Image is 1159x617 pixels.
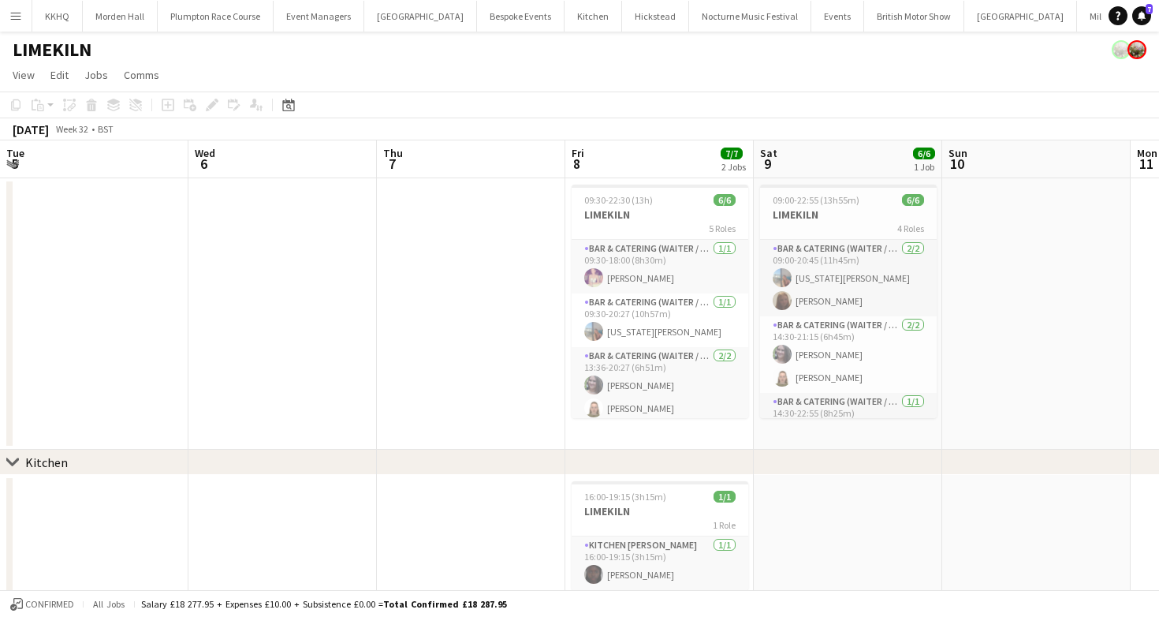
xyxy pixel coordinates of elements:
span: 09:00-22:55 (13h55m) [773,194,859,206]
span: 5 [4,155,24,173]
span: Jobs [84,68,108,82]
span: Comms [124,68,159,82]
a: Edit [44,65,75,85]
app-card-role: Bar & Catering (Waiter / waitress)1/109:30-18:00 (8h30m)[PERSON_NAME] [572,240,748,294]
span: 5 Roles [709,222,736,234]
button: Bespoke Events [477,1,565,32]
div: [DATE] [13,122,49,137]
span: 6 [192,155,215,173]
button: KKHQ [32,1,83,32]
span: Mon [1137,146,1157,160]
span: Sat [760,146,777,160]
span: 9 [758,155,777,173]
span: View [13,68,35,82]
div: Salary £18 277.95 + Expenses £10.00 + Subsistence £0.00 = [141,598,507,610]
button: Confirmed [8,596,76,613]
app-job-card: 09:00-22:55 (13h55m)6/6LIMEKILN4 RolesBar & Catering (Waiter / waitress)2/209:00-20:45 (11h45m)[U... [760,185,937,418]
div: Kitchen [25,454,68,470]
h3: LIMEKILN [572,504,748,518]
span: 6/6 [902,194,924,206]
span: 16:00-19:15 (3h15m) [584,491,666,503]
app-job-card: 16:00-19:15 (3h15m)1/1LIMEKILN1 RoleKitchen [PERSON_NAME]1/116:00-19:15 (3h15m)[PERSON_NAME] [572,481,748,590]
h3: LIMEKILN [572,208,748,222]
button: [GEOGRAPHIC_DATA] [964,1,1077,32]
app-user-avatar: Staffing Manager [1112,40,1131,59]
span: All jobs [90,598,128,610]
app-job-card: 09:30-22:30 (13h)6/6LIMEKILN5 RolesBar & Catering (Waiter / waitress)1/109:30-18:00 (8h30m)[PERSO... [572,185,748,418]
span: 10 [946,155,967,173]
span: 4 Roles [897,222,924,234]
span: Thu [383,146,403,160]
button: Hickstead [622,1,689,32]
button: Nocturne Music Festival [689,1,811,32]
span: 6/6 [714,194,736,206]
span: 8 [569,155,584,173]
h1: LIMEKILN [13,38,91,62]
span: Fri [572,146,584,160]
span: 7/7 [721,148,743,159]
button: Event Managers [274,1,364,32]
button: Plumpton Race Course [158,1,274,32]
a: 7 [1132,6,1151,25]
button: Morden Hall [83,1,158,32]
span: Tue [6,146,24,160]
div: BST [98,123,114,135]
app-card-role: Bar & Catering (Waiter / waitress)1/109:30-20:27 (10h57m)[US_STATE][PERSON_NAME] [572,294,748,347]
h3: LIMEKILN [760,208,937,222]
app-user-avatar: Staffing Manager [1127,40,1146,59]
div: 1 Job [914,161,934,173]
span: Total Confirmed £18 287.95 [383,598,507,610]
span: 09:30-22:30 (13h) [584,194,653,206]
a: Jobs [78,65,114,85]
a: Comms [117,65,166,85]
span: 7 [1146,4,1153,14]
span: Sun [948,146,967,160]
span: Wed [195,146,215,160]
div: 2 Jobs [721,161,746,173]
span: 1/1 [714,491,736,503]
span: 1 Role [713,519,736,531]
button: [GEOGRAPHIC_DATA] [364,1,477,32]
button: Kitchen [565,1,622,32]
button: British Motor Show [864,1,964,32]
button: Events [811,1,864,32]
app-card-role: Kitchen [PERSON_NAME]1/116:00-19:15 (3h15m)[PERSON_NAME] [572,537,748,590]
span: 11 [1135,155,1157,173]
app-card-role: Bar & Catering (Waiter / waitress)2/213:36-20:27 (6h51m)[PERSON_NAME][PERSON_NAME] [572,347,748,424]
app-card-role: Bar & Catering (Waiter / waitress)2/209:00-20:45 (11h45m)[US_STATE][PERSON_NAME][PERSON_NAME] [760,240,937,316]
span: Edit [50,68,69,82]
app-card-role: Bar & Catering (Waiter / waitress)2/214:30-21:15 (6h45m)[PERSON_NAME][PERSON_NAME] [760,316,937,393]
span: Confirmed [25,599,74,610]
span: 6/6 [913,148,935,159]
a: View [6,65,41,85]
app-card-role: Bar & Catering (Waiter / waitress)1/114:30-22:55 (8h25m) [760,393,937,447]
span: Week 32 [52,123,91,135]
span: 7 [381,155,403,173]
